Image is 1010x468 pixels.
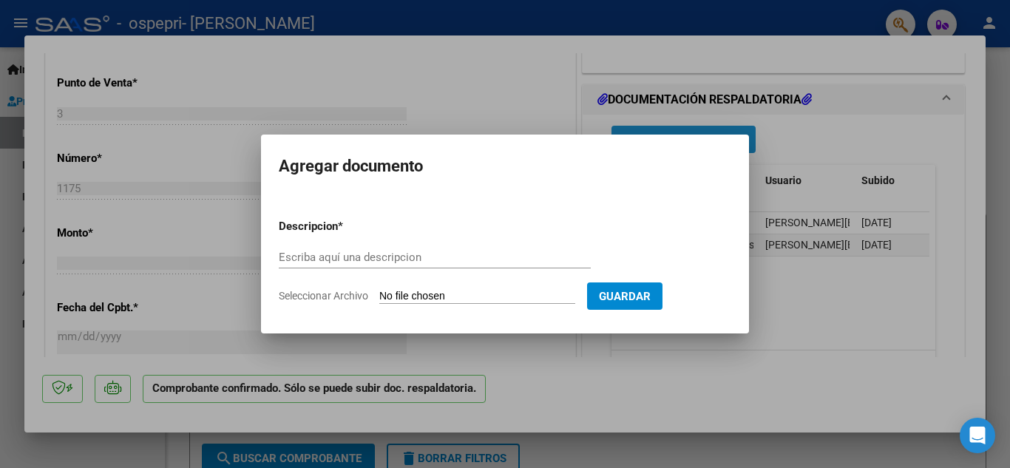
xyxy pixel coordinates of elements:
[279,290,368,302] span: Seleccionar Archivo
[279,152,731,180] h2: Agregar documento
[599,290,651,303] span: Guardar
[587,282,662,310] button: Guardar
[279,218,415,235] p: Descripcion
[960,418,995,453] div: Open Intercom Messenger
